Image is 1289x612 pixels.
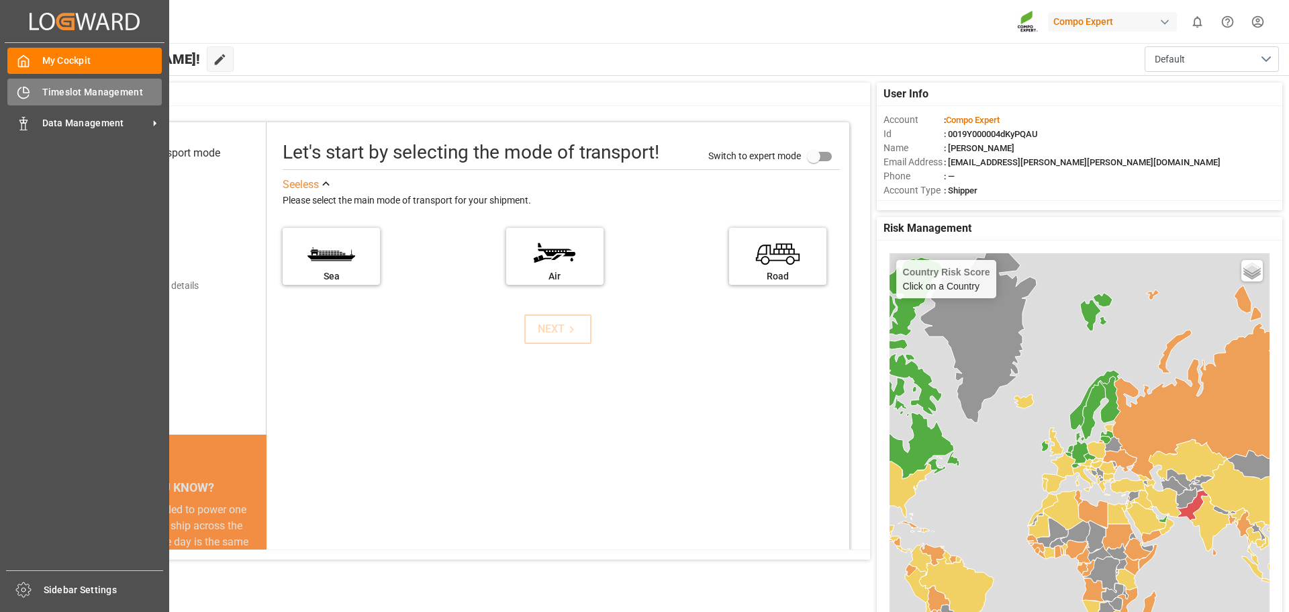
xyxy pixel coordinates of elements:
[884,86,928,102] span: User Info
[42,54,162,68] span: My Cockpit
[1241,260,1263,281] a: Layers
[1048,9,1182,34] button: Compo Expert
[944,171,955,181] span: : —
[7,48,162,74] a: My Cockpit
[7,79,162,105] a: Timeslot Management
[44,583,164,597] span: Sidebar Settings
[1155,52,1185,67] span: Default
[89,502,250,599] div: The energy needed to power one large container ship across the ocean in a single day is the same ...
[946,115,1000,125] span: Compo Expert
[903,267,990,277] h4: Country Risk Score
[1212,7,1243,37] button: Help Center
[944,185,977,195] span: : Shipper
[1017,10,1039,34] img: Screenshot%202023-09-29%20at%2010.02.21.png_1712312052.png
[289,269,373,283] div: Sea
[884,113,944,127] span: Account
[736,269,820,283] div: Road
[538,321,579,337] div: NEXT
[56,46,200,72] span: Hello [PERSON_NAME]!
[1048,12,1177,32] div: Compo Expert
[884,155,944,169] span: Email Address
[944,115,1000,125] span: :
[708,150,801,161] span: Switch to expert mode
[513,269,597,283] div: Air
[73,474,267,502] div: DID YOU KNOW?
[884,169,944,183] span: Phone
[1182,7,1212,37] button: show 0 new notifications
[524,314,591,344] button: NEXT
[283,138,659,167] div: Let's start by selecting the mode of transport!
[884,220,971,236] span: Risk Management
[283,177,319,193] div: See less
[283,193,840,209] div: Please select the main mode of transport for your shipment.
[903,267,990,292] div: Click on a Country
[884,141,944,155] span: Name
[944,143,1014,153] span: : [PERSON_NAME]
[42,85,162,99] span: Timeslot Management
[42,116,148,130] span: Data Management
[944,157,1221,167] span: : [EMAIL_ADDRESS][PERSON_NAME][PERSON_NAME][DOMAIN_NAME]
[944,129,1038,139] span: : 0019Y000004dKyPQAU
[884,183,944,198] span: Account Type
[1145,46,1279,72] button: open menu
[884,127,944,141] span: Id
